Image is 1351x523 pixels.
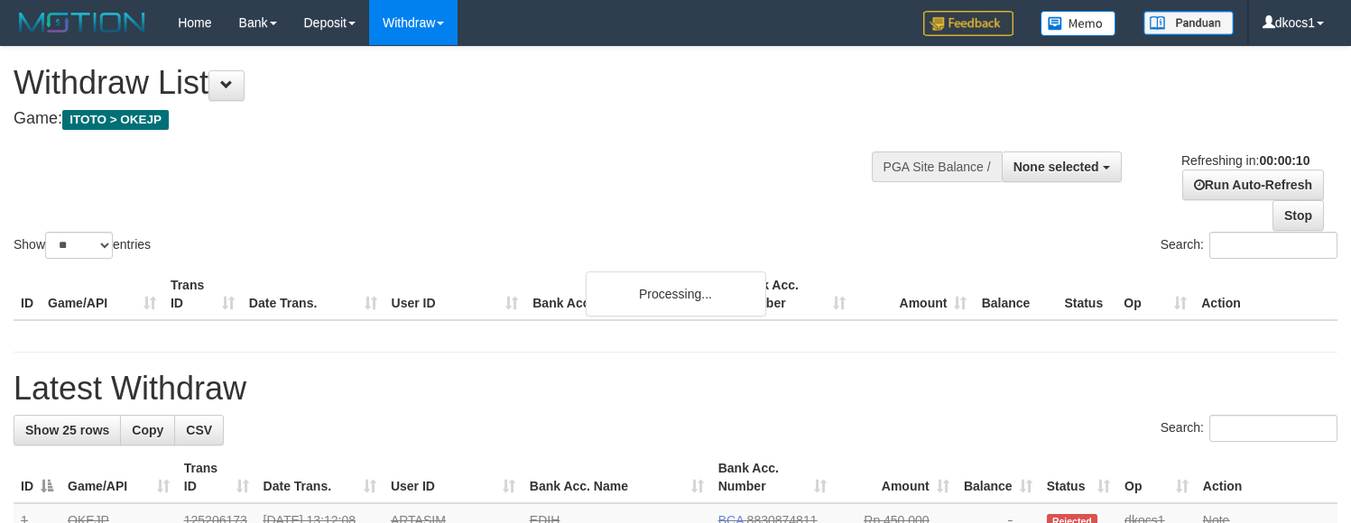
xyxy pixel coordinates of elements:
th: Date Trans. [242,269,384,320]
a: CSV [174,415,224,445]
th: Game/API [41,269,163,320]
th: Date Trans.: activate to sort column ascending [256,452,384,503]
th: Action [1194,269,1337,320]
a: Stop [1272,200,1324,231]
th: Bank Acc. Name [525,269,730,320]
strong: 00:00:10 [1259,153,1309,168]
label: Search: [1161,232,1337,259]
th: User ID [384,269,526,320]
th: Amount [853,269,975,320]
th: Trans ID [163,269,242,320]
th: Trans ID: activate to sort column ascending [177,452,256,503]
th: Status: activate to sort column ascending [1040,452,1117,503]
img: panduan.png [1143,11,1234,35]
button: None selected [1002,151,1122,182]
th: Amount: activate to sort column ascending [834,452,956,503]
img: Button%20Memo.svg [1041,11,1116,36]
th: Bank Acc. Number [731,269,853,320]
th: Balance: activate to sort column ascending [957,452,1040,503]
th: Bank Acc. Number: activate to sort column ascending [711,452,835,503]
h4: Game: [14,110,883,128]
div: Processing... [586,271,766,317]
a: Run Auto-Refresh [1182,170,1324,200]
th: Op [1116,269,1194,320]
span: ITOTO > OKEJP [62,110,169,130]
th: Bank Acc. Name: activate to sort column ascending [523,452,711,503]
a: Show 25 rows [14,415,121,445]
label: Show entries [14,232,151,259]
th: Game/API: activate to sort column ascending [60,452,177,503]
th: Op: activate to sort column ascending [1117,452,1196,503]
th: Balance [974,269,1057,320]
span: Refreshing in: [1181,153,1309,168]
img: MOTION_logo.png [14,9,151,36]
th: User ID: activate to sort column ascending [384,452,523,503]
h1: Withdraw List [14,65,883,101]
th: ID: activate to sort column descending [14,452,60,503]
th: ID [14,269,41,320]
a: Copy [120,415,175,445]
input: Search: [1209,415,1337,442]
th: Status [1057,269,1116,320]
span: Copy [132,423,163,437]
div: PGA Site Balance / [872,151,1002,182]
th: Action [1196,452,1337,503]
span: Show 25 rows [25,423,109,437]
span: None selected [1013,160,1099,174]
select: Showentries [45,232,113,259]
h1: Latest Withdraw [14,371,1337,407]
input: Search: [1209,232,1337,259]
label: Search: [1161,415,1337,442]
img: Feedback.jpg [923,11,1013,36]
span: CSV [186,423,212,437]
